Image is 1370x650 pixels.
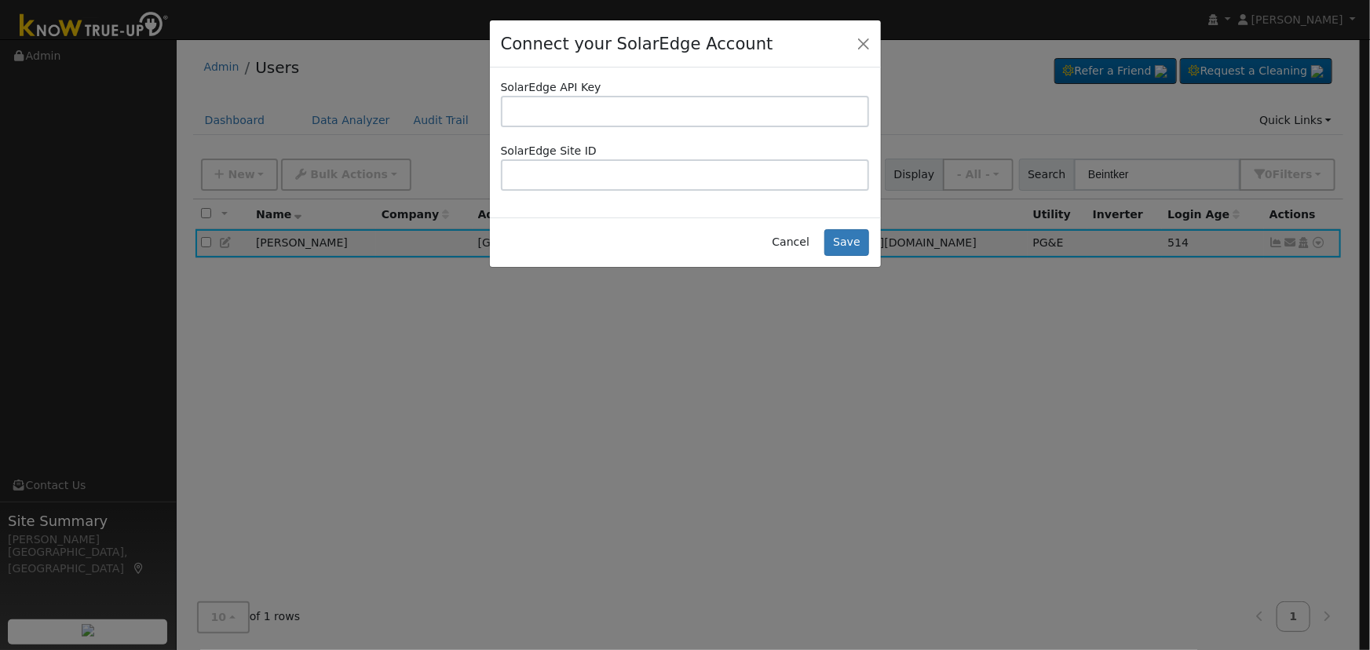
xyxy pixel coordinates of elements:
[501,31,773,57] h4: Connect your SolarEdge Account
[501,79,601,96] label: SolarEdge API Key
[824,229,870,256] button: Save
[501,143,597,159] label: SolarEdge Site ID
[853,32,875,54] button: Close
[763,229,819,256] button: Cancel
